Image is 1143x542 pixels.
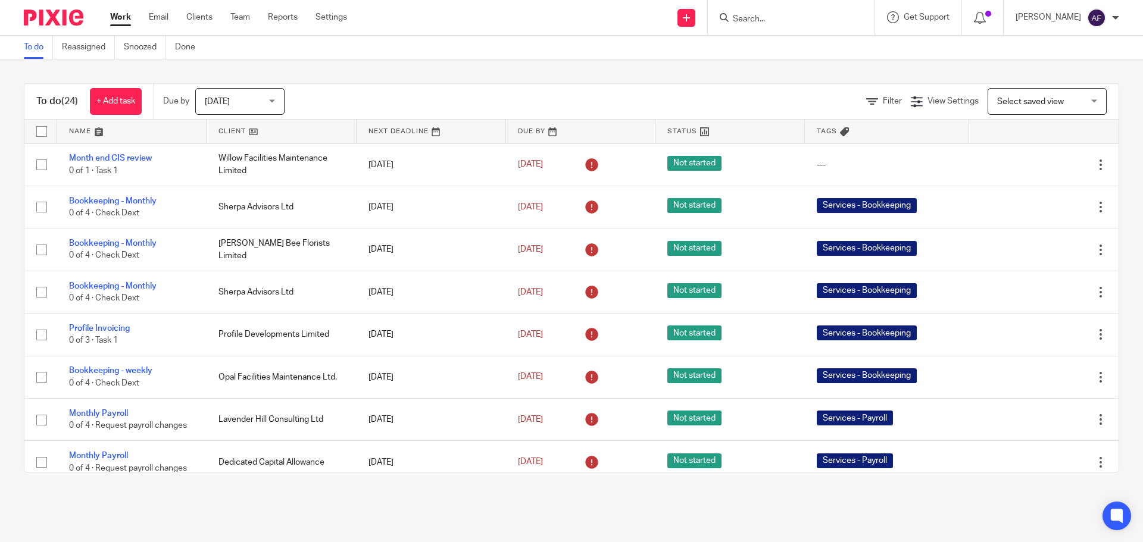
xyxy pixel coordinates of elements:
[207,441,356,483] td: Dedicated Capital Allowance
[518,245,543,253] span: [DATE]
[124,36,166,59] a: Snoozed
[357,314,506,356] td: [DATE]
[90,88,142,115] a: + Add task
[817,411,893,425] span: Services - Payroll
[518,203,543,211] span: [DATE]
[62,36,115,59] a: Reassigned
[207,271,356,313] td: Sherpa Advisors Ltd
[69,379,139,387] span: 0 of 4 · Check Dext
[518,458,543,466] span: [DATE]
[69,239,157,247] a: Bookkeeping - Monthly
[69,167,118,175] span: 0 of 1 · Task 1
[69,464,187,472] span: 0 of 4 · Request payroll changes
[357,271,506,313] td: [DATE]
[357,186,506,228] td: [DATE]
[69,324,130,333] a: Profile Invoicing
[69,252,139,260] span: 0 of 4 · Check Dext
[883,97,902,105] span: Filter
[69,366,152,375] a: Bookkeeping - weekly
[316,11,347,23] a: Settings
[518,288,543,296] span: [DATE]
[817,453,893,468] span: Services - Payroll
[175,36,204,59] a: Done
[817,368,917,383] span: Services - Bookkeeping
[207,143,356,186] td: Willow Facilities Maintenance Limited
[732,14,839,25] input: Search
[207,314,356,356] td: Profile Developments Limited
[149,11,168,23] a: Email
[207,228,356,271] td: [PERSON_NAME] Bee Florists Limited
[667,453,722,468] span: Not started
[357,441,506,483] td: [DATE]
[667,368,722,383] span: Not started
[817,159,957,171] div: ---
[997,98,1064,106] span: Select saved view
[357,399,506,441] td: [DATE]
[207,186,356,228] td: Sherpa Advisors Ltd
[357,143,506,186] td: [DATE]
[667,198,722,213] span: Not started
[230,11,250,23] a: Team
[69,282,157,290] a: Bookkeeping - Monthly
[1087,8,1106,27] img: svg%3E
[904,13,950,21] span: Get Support
[1016,11,1081,23] p: [PERSON_NAME]
[268,11,298,23] a: Reports
[518,161,543,169] span: [DATE]
[69,452,128,460] a: Monthly Payroll
[817,283,917,298] span: Services - Bookkeeping
[817,241,917,256] span: Services - Bookkeeping
[69,197,157,205] a: Bookkeeping - Monthly
[24,36,53,59] a: To do
[357,228,506,271] td: [DATE]
[518,330,543,339] span: [DATE]
[186,11,213,23] a: Clients
[667,156,722,171] span: Not started
[817,128,837,134] span: Tags
[518,415,543,424] span: [DATE]
[207,399,356,441] td: Lavender Hill Consulting Ltd
[163,95,189,107] p: Due by
[667,325,722,340] span: Not started
[24,10,83,26] img: Pixie
[667,283,722,298] span: Not started
[69,409,128,418] a: Monthly Payroll
[667,411,722,425] span: Not started
[69,421,187,430] span: 0 of 4 · Request payroll changes
[69,294,139,302] span: 0 of 4 · Check Dext
[36,95,78,108] h1: To do
[817,325,917,340] span: Services - Bookkeeping
[667,241,722,256] span: Not started
[205,98,230,106] span: [DATE]
[817,198,917,213] span: Services - Bookkeeping
[69,209,139,217] span: 0 of 4 · Check Dext
[110,11,131,23] a: Work
[61,96,78,106] span: (24)
[69,154,152,162] a: Month end CIS review
[518,373,543,381] span: [DATE]
[207,356,356,398] td: Opal Facilities Maintenance Ltd.
[927,97,979,105] span: View Settings
[357,356,506,398] td: [DATE]
[69,337,118,345] span: 0 of 3 · Task 1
